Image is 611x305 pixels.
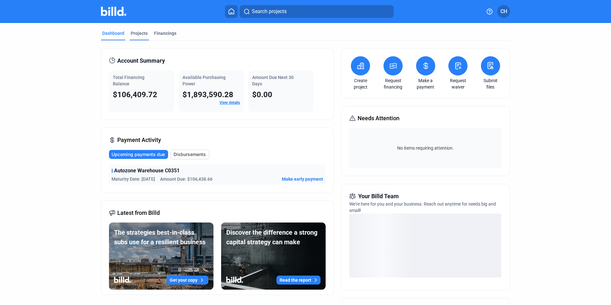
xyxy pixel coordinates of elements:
span: Amount Due: $106,438.66 [160,176,213,182]
span: Maturity Date: [DATE] [112,176,155,182]
span: $1,893,590.28 [182,90,233,99]
div: The strategies best-in-class subs use for a resilient business [114,228,208,247]
span: Needs Attention [358,114,399,123]
a: Request waiver [447,77,469,90]
span: No items requiring attention. [352,145,499,151]
div: Dashboard [102,30,124,36]
button: Upcoming payments due [109,150,168,159]
span: Total Financing Balance [113,75,144,86]
div: Projects [131,30,148,36]
a: Request financing [382,77,404,90]
button: Get your copy [166,276,208,285]
div: Financings [154,30,176,36]
span: Your Billd Team [358,192,399,201]
span: CH [500,8,507,15]
span: Available Purchasing Power [182,75,226,86]
span: $0.00 [252,90,272,99]
span: Search projects [252,8,287,15]
div: loading [349,214,501,278]
span: Disbursements [174,151,206,158]
button: Search projects [240,5,394,18]
button: Disbursements [171,150,209,159]
span: Upcoming payments due [112,151,165,158]
button: Read the report [276,276,321,285]
button: Make early payment [282,176,323,182]
a: Submit files [479,77,502,90]
span: Autozone Warehouse C0351 [114,167,180,175]
a: View details [220,100,240,105]
div: Discover the difference a strong capital strategy can make [226,228,321,247]
span: $106,409.72 [113,90,157,99]
button: CH [497,5,510,18]
span: Amount Due Next 30 Days [252,75,294,86]
span: Account Summary [117,56,165,65]
a: Make a payment [414,77,437,90]
a: Create project [349,77,372,90]
span: We're here for you and your business. Reach out anytime for needs big and small! [349,201,496,213]
span: Latest from Billd [117,208,160,217]
span: Payment Activity [117,136,161,145]
img: Billd Company Logo [101,7,126,16]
